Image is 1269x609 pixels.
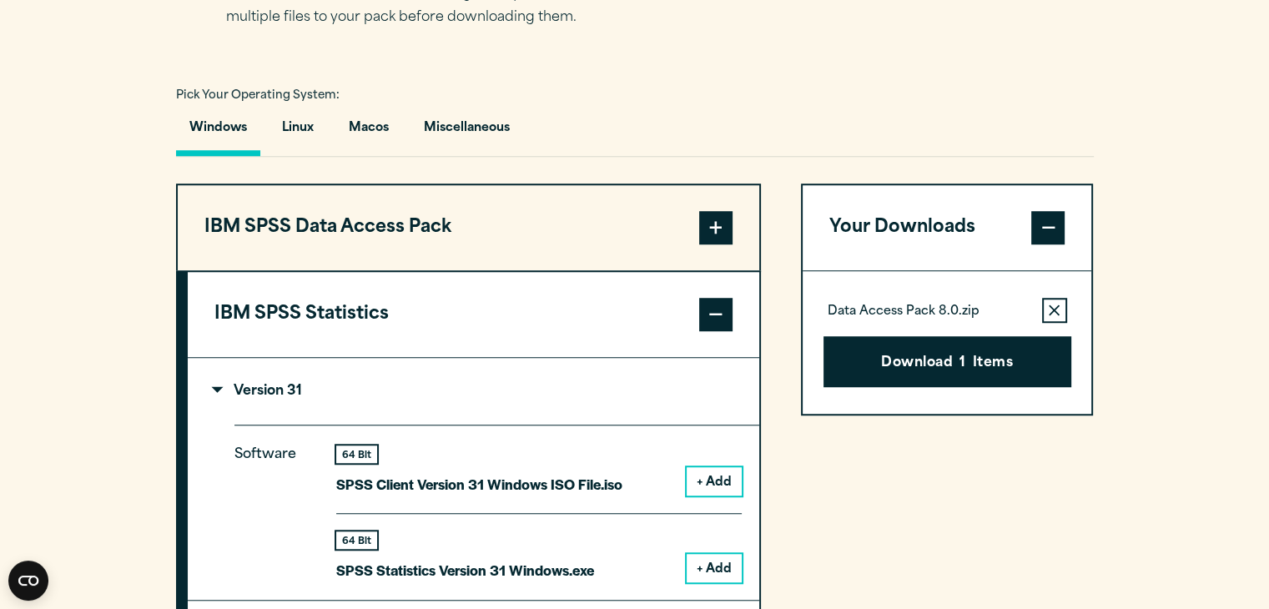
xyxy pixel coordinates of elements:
summary: Version 31 [188,358,759,425]
p: Data Access Pack 8.0.zip [828,304,979,320]
button: Linux [269,108,327,156]
button: + Add [687,554,742,582]
p: SPSS Client Version 31 Windows ISO File.iso [336,472,622,496]
button: + Add [687,467,742,496]
button: Miscellaneous [410,108,523,156]
span: Pick Your Operating System: [176,90,340,101]
button: IBM SPSS Data Access Pack [178,185,759,270]
div: 64 Bit [336,445,377,463]
p: Software [234,443,310,569]
p: SPSS Statistics Version 31 Windows.exe [336,558,594,582]
span: 1 [959,353,965,375]
button: IBM SPSS Statistics [188,272,759,357]
button: Open CMP widget [8,561,48,601]
button: Macos [335,108,402,156]
button: Windows [176,108,260,156]
p: Version 31 [214,385,302,398]
button: Download1Items [823,336,1071,388]
button: Your Downloads [803,185,1092,270]
div: 64 Bit [336,531,377,549]
div: Your Downloads [803,270,1092,415]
